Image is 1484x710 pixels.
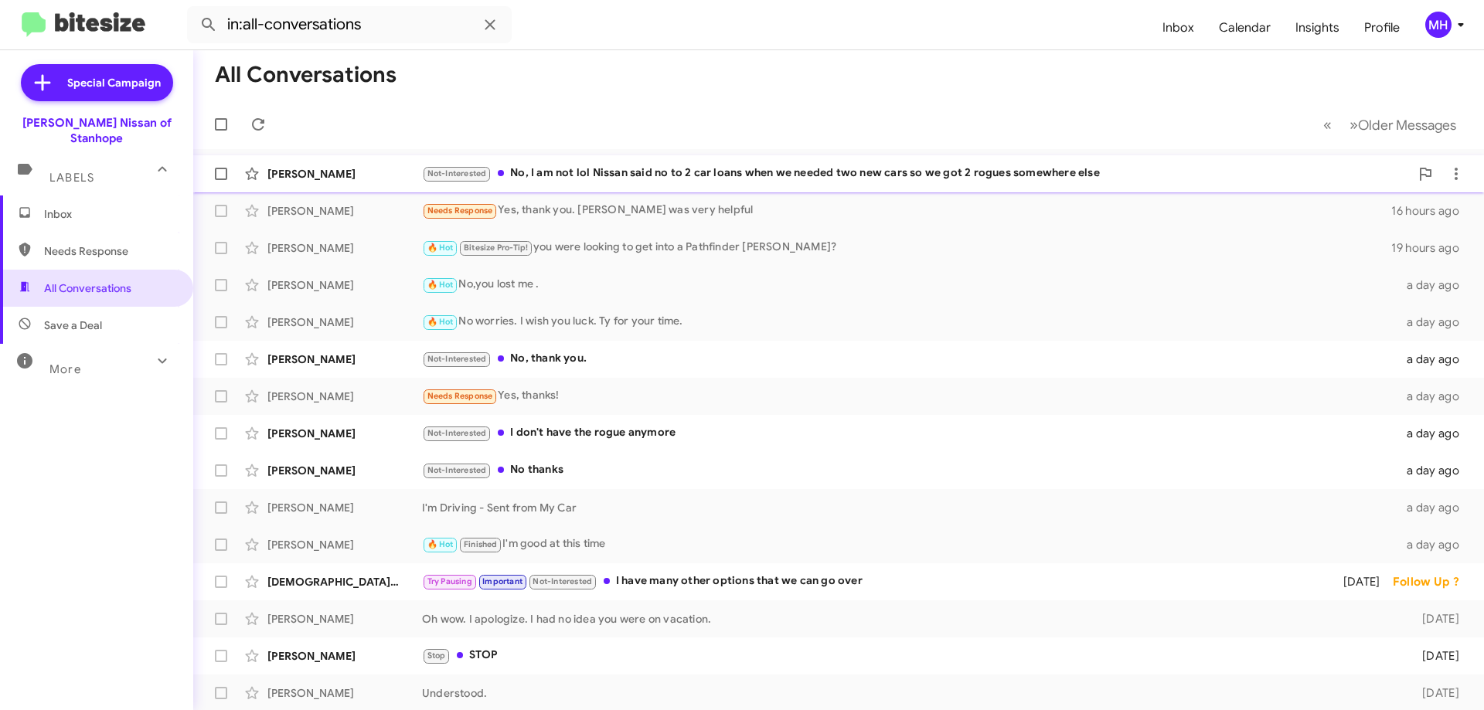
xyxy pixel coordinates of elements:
div: you were looking to get into a Pathfinder [PERSON_NAME]? [422,239,1391,256]
div: I'm good at this time [422,535,1397,553]
span: Needs Response [427,391,493,401]
span: 🔥 Hot [427,539,454,549]
div: [PERSON_NAME] [267,611,422,627]
span: Inbox [44,206,175,222]
a: Profile [1352,5,1412,50]
div: [PERSON_NAME] [267,537,422,552]
h1: All Conversations [215,63,397,87]
div: [DATE] [1397,648,1472,664]
div: [DATE] [1397,685,1472,701]
div: No, thank you. [422,350,1397,368]
div: [DEMOGRAPHIC_DATA][PERSON_NAME] [267,574,422,589]
div: [PERSON_NAME] [267,314,422,330]
span: Needs Response [44,243,175,259]
span: Special Campaign [67,75,161,90]
div: a day ago [1397,277,1472,293]
div: [PERSON_NAME] [267,426,422,441]
span: Save a Deal [44,318,102,333]
a: Special Campaign [21,64,173,101]
span: Bitesize Pro-Tip! [464,243,528,253]
div: MH [1425,12,1452,38]
div: [PERSON_NAME] [267,463,422,478]
div: 19 hours ago [1391,240,1472,256]
div: [PERSON_NAME] [267,352,422,367]
input: Search [187,6,512,43]
span: All Conversations [44,280,131,296]
div: No,you lost me . [422,276,1397,294]
div: 16 hours ago [1391,203,1472,219]
div: Yes, thanks! [422,387,1397,405]
a: Insights [1283,5,1352,50]
div: Yes, thank you. [PERSON_NAME] was very helpful [422,202,1391,219]
div: a day ago [1397,389,1472,404]
span: » [1350,115,1358,134]
div: I'm Driving - Sent from My Car [422,500,1397,515]
div: No, I am not lol Nissan said no to 2 car loans when we needed two new cars so we got 2 rogues som... [422,165,1410,182]
div: STOP [422,647,1397,664]
div: Oh wow. I apologize. I had no idea you were on vacation. [422,611,1397,627]
span: Not-Interested [427,428,487,438]
div: Follow Up ? [1393,574,1472,589]
div: [PERSON_NAME] [267,648,422,664]
a: Inbox [1150,5,1207,50]
div: [PERSON_NAME] [267,277,422,293]
a: Calendar [1207,5,1283,50]
span: More [49,362,81,376]
div: [DATE] [1397,611,1472,627]
span: Finished [464,539,498,549]
div: a day ago [1397,537,1472,552]
div: a day ago [1397,314,1472,330]
div: [PERSON_NAME] [267,500,422,515]
button: Next [1340,109,1465,141]
div: [PERSON_NAME] [267,166,422,182]
div: [PERSON_NAME] [267,240,422,256]
span: Needs Response [427,206,493,216]
span: Not-Interested [427,465,487,475]
span: 🔥 Hot [427,317,454,327]
div: No thanks [422,461,1397,479]
button: MH [1412,12,1467,38]
span: Try Pausing [427,576,472,586]
div: a day ago [1397,426,1472,441]
span: Not-Interested [427,168,487,178]
span: « [1323,115,1332,134]
span: Not-Interested [427,354,487,364]
div: a day ago [1397,463,1472,478]
span: 🔥 Hot [427,243,454,253]
span: Important [482,576,522,586]
div: a day ago [1397,352,1472,367]
span: 🔥 Hot [427,280,454,290]
div: I have many other options that we can go over [422,572,1323,590]
div: No worries. I wish you luck. Ty for your time. [422,313,1397,331]
div: [PERSON_NAME] [267,203,422,219]
span: Not-Interested [533,576,592,586]
span: Labels [49,171,94,185]
nav: Page navigation example [1315,109,1465,141]
span: Older Messages [1358,117,1456,134]
div: a day ago [1397,500,1472,515]
button: Previous [1314,109,1341,141]
div: [PERSON_NAME] [267,389,422,404]
div: [DATE] [1323,574,1393,589]
div: [PERSON_NAME] [267,685,422,701]
div: Understood. [422,685,1397,701]
div: I don't have the rogue anymore [422,424,1397,442]
span: Stop [427,651,446,661]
